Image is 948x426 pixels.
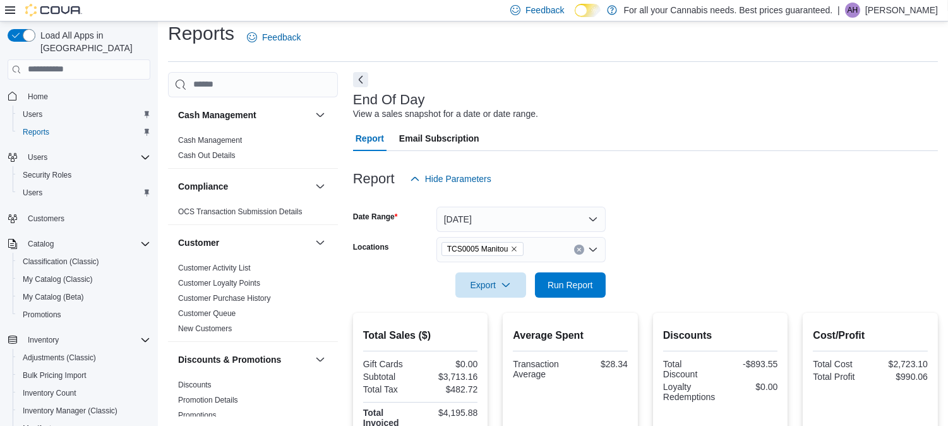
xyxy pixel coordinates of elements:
span: Promotion Details [178,395,238,405]
button: Inventory [23,332,64,348]
a: Feedback [242,25,306,50]
button: Home [3,87,155,106]
h1: Reports [168,21,234,46]
button: Adjustments (Classic) [13,349,155,367]
button: Open list of options [588,245,598,255]
div: $4,195.88 [423,408,478,418]
button: Catalog [23,236,59,252]
span: Adjustments (Classic) [23,353,96,363]
span: My Catalog (Beta) [18,289,150,305]
span: AH [848,3,858,18]
span: Run Report [548,279,593,291]
h3: Cash Management [178,109,256,121]
button: Compliance [178,180,310,193]
span: Hide Parameters [425,173,491,185]
h3: Report [353,171,395,186]
button: Next [353,72,368,87]
span: Load All Apps in [GEOGRAPHIC_DATA] [35,29,150,54]
span: Customers [28,214,64,224]
span: TCS0005 Manitou [441,242,524,256]
span: Home [23,88,150,104]
div: Total Discount [663,359,718,379]
a: Customer Queue [178,309,236,318]
button: Discounts & Promotions [313,352,328,367]
span: Reports [18,125,150,140]
button: Cash Management [178,109,310,121]
span: Inventory Manager (Classic) [23,406,117,416]
div: Loyalty Redemptions [663,382,718,402]
span: My Catalog (Beta) [23,292,84,302]
span: Promotions [178,410,217,420]
button: Users [13,184,155,202]
button: Export [455,272,526,298]
span: Inventory Manager (Classic) [18,403,150,418]
span: Email Subscription [399,126,479,151]
h2: Average Spent [513,328,628,343]
span: Feedback [525,4,564,16]
span: Customer Purchase History [178,293,271,303]
a: Home [23,89,53,104]
span: Inventory [28,335,59,345]
button: Users [23,150,52,165]
button: Customer [178,236,310,249]
button: Remove TCS0005 Manitou from selection in this group [510,245,518,253]
a: OCS Transaction Submission Details [178,207,303,216]
div: Customer [168,260,338,341]
p: For all your Cannabis needs. Best prices guaranteed. [623,3,832,18]
button: Security Roles [13,166,155,184]
span: TCS0005 Manitou [447,243,508,255]
button: Catalog [3,235,155,253]
span: My Catalog (Classic) [18,272,150,287]
span: OCS Transaction Submission Details [178,207,303,217]
span: Users [18,107,150,122]
span: Customer Activity List [178,263,251,273]
p: [PERSON_NAME] [865,3,938,18]
a: Customer Loyalty Points [178,279,260,288]
div: Transaction Average [513,359,568,379]
span: Classification (Classic) [18,254,150,269]
input: Dark Mode [575,4,601,17]
button: Users [3,149,155,166]
div: View a sales snapshot for a date or date range. [353,107,538,121]
span: Users [23,150,150,165]
div: Total Cost [813,359,868,369]
span: Security Roles [18,167,150,183]
button: Bulk Pricing Import [13,367,155,384]
h3: Compliance [178,180,228,193]
span: Cash Out Details [178,150,236,161]
button: [DATE] [436,207,606,232]
button: Hide Parameters [405,166,496,192]
div: -$893.55 [723,359,778,369]
button: Inventory [3,331,155,349]
a: Security Roles [18,167,76,183]
span: Export [463,272,519,298]
span: Security Roles [23,170,71,180]
div: $3,713.16 [423,372,478,382]
span: Bulk Pricing Import [23,370,87,380]
button: Customer [313,235,328,250]
a: My Catalog (Classic) [18,272,98,287]
div: $2,723.10 [873,359,928,369]
span: Customers [23,210,150,226]
span: Users [18,185,150,200]
a: Reports [18,125,54,140]
button: Inventory Manager (Classic) [13,402,155,420]
div: Subtotal [363,372,418,382]
a: Customers [23,211,69,226]
a: Cash Out Details [178,151,236,160]
button: Reports [13,123,155,141]
button: Promotions [13,306,155,324]
h3: Discounts & Promotions [178,353,281,366]
span: Report [356,126,384,151]
a: Customer Purchase History [178,294,271,303]
button: Discounts & Promotions [178,353,310,366]
div: $990.06 [873,372,928,382]
a: Inventory Manager (Classic) [18,403,123,418]
span: Cash Management [178,135,242,145]
span: Inventory Count [18,386,150,401]
div: Cash Management [168,133,338,168]
a: Bulk Pricing Import [18,368,92,383]
a: Customer Activity List [178,264,251,272]
span: Users [23,109,42,119]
